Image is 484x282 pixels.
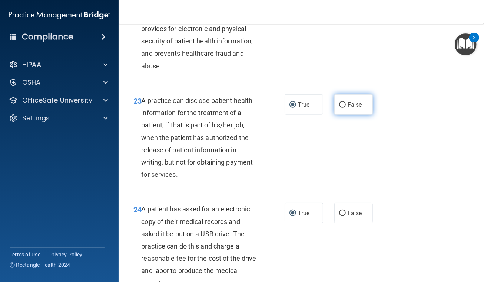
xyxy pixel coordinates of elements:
a: OSHA [9,78,108,87]
p: HIPAA [22,60,41,69]
input: False [339,102,346,108]
input: True [289,102,296,108]
span: False [348,101,362,108]
a: HIPAA [9,60,108,69]
span: 24 [133,205,142,214]
input: True [289,211,296,216]
a: OfficeSafe University [9,96,108,105]
span: 23 [133,97,142,106]
div: 2 [473,38,475,47]
p: OfficeSafe University [22,96,92,105]
img: PMB logo [9,8,110,23]
a: Settings [9,114,108,123]
span: HIPAA protects the privacy and security of patient health information, provides for electronic an... [141,0,253,70]
span: A practice can disclose patient health information for the treatment of a patient, if that is par... [141,97,253,178]
button: Open Resource Center, 2 new notifications [455,33,477,55]
span: True [298,210,309,217]
input: False [339,211,346,216]
h4: Compliance [22,32,73,42]
span: True [298,101,309,108]
span: False [348,210,362,217]
a: Privacy Policy [49,251,83,258]
p: OSHA [22,78,41,87]
a: Terms of Use [10,251,40,258]
span: Ⓒ Rectangle Health 2024 [10,261,70,269]
p: Settings [22,114,50,123]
